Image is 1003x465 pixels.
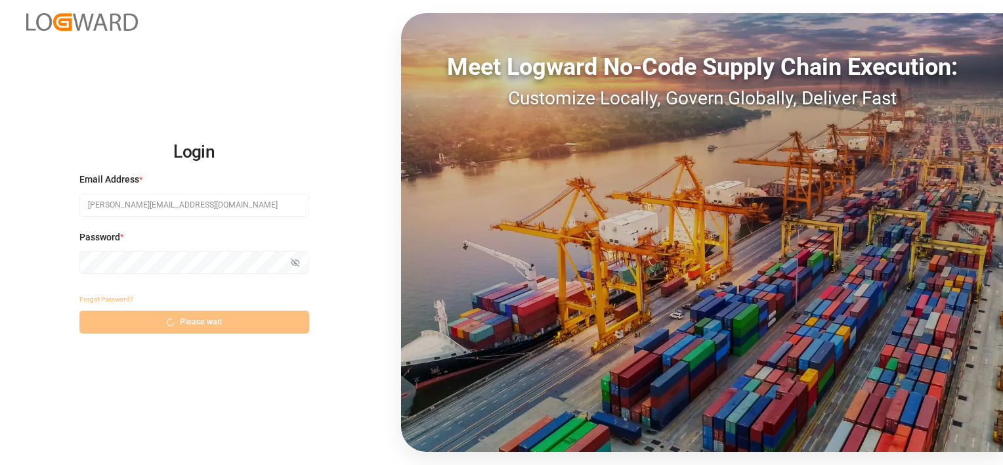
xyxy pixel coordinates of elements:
input: Enter your email [79,194,309,217]
div: Meet Logward No-Code Supply Chain Execution: [401,49,1003,85]
span: Password [79,231,120,244]
h2: Login [79,131,309,173]
span: Email Address [79,173,139,187]
img: Logward_new_orange.png [26,13,138,31]
div: Customize Locally, Govern Globally, Deliver Fast [401,85,1003,112]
